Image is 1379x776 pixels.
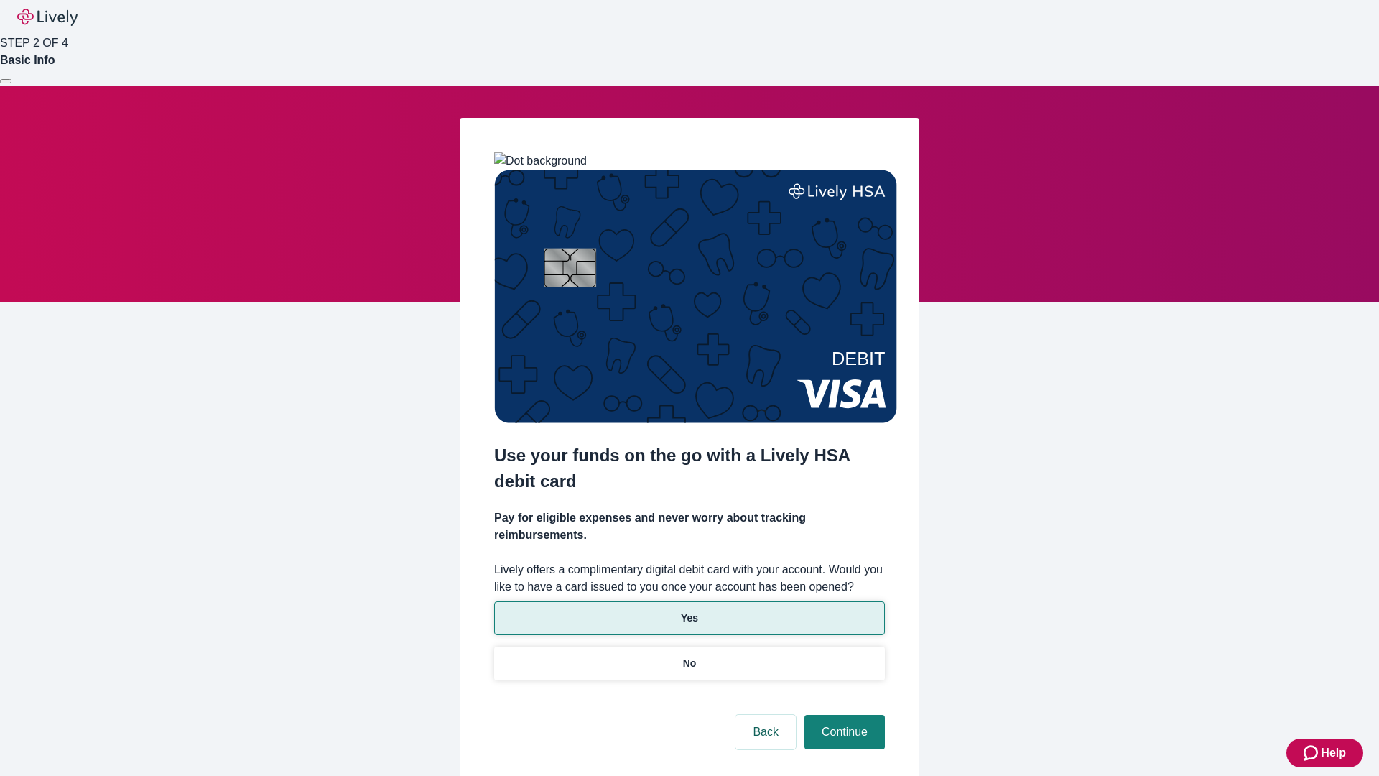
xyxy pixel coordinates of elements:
[804,715,885,749] button: Continue
[1304,744,1321,762] svg: Zendesk support icon
[494,443,885,494] h2: Use your funds on the go with a Lively HSA debit card
[494,170,897,423] img: Debit card
[681,611,698,626] p: Yes
[494,647,885,680] button: No
[494,561,885,596] label: Lively offers a complimentary digital debit card with your account. Would you like to have a card...
[494,152,587,170] img: Dot background
[17,9,78,26] img: Lively
[1321,744,1346,762] span: Help
[735,715,796,749] button: Back
[494,509,885,544] h4: Pay for eligible expenses and never worry about tracking reimbursements.
[683,656,697,671] p: No
[1286,739,1363,767] button: Zendesk support iconHelp
[494,601,885,635] button: Yes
